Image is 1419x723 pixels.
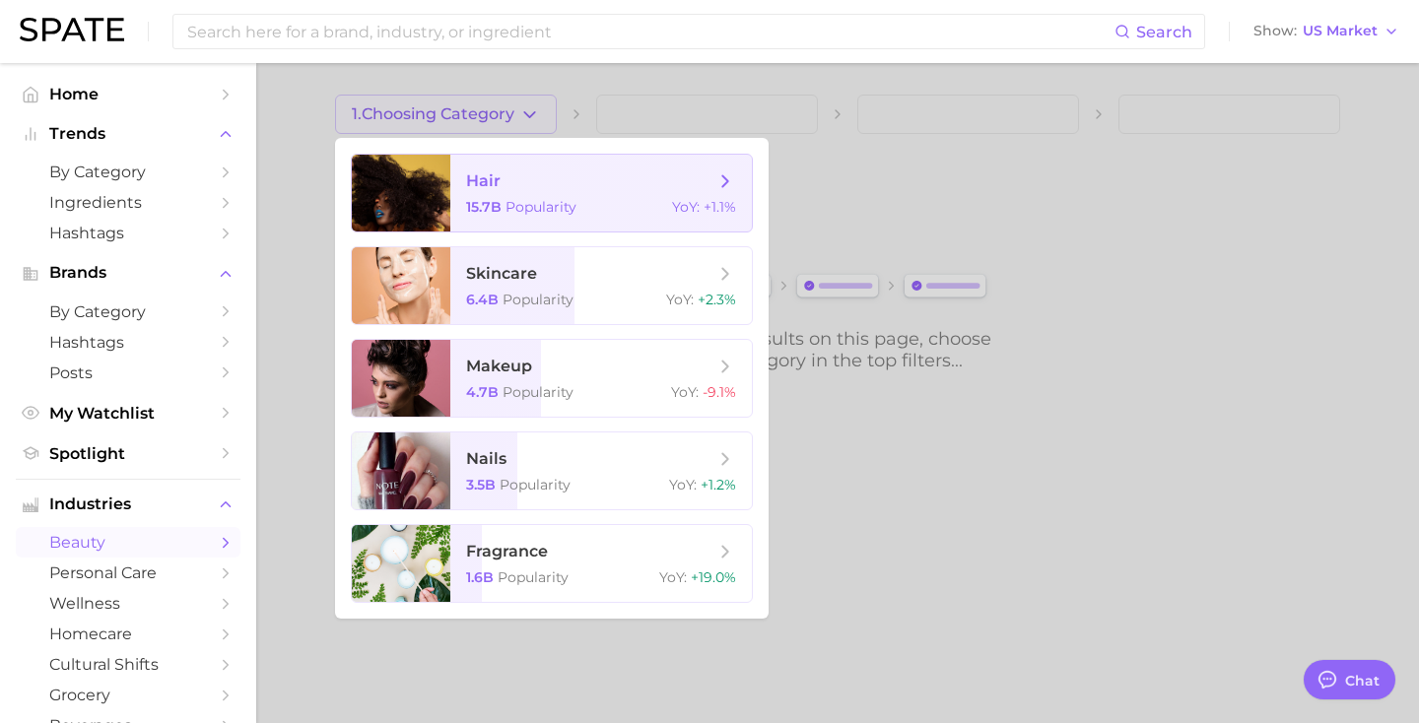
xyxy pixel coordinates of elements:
[16,398,240,428] a: My Watchlist
[466,476,496,493] span: 3.5b
[49,125,207,143] span: Trends
[466,542,548,560] span: fragrance
[16,79,240,109] a: Home
[49,655,207,674] span: cultural shifts
[503,291,574,308] span: Popularity
[498,568,569,586] span: Popularity
[185,15,1115,48] input: Search here for a brand, industry, or ingredient
[466,264,537,283] span: skincare
[691,568,736,586] span: +19.0%
[704,198,736,216] span: +1.1%
[16,296,240,327] a: by Category
[16,680,240,710] a: grocery
[701,476,736,493] span: +1.2%
[49,163,207,181] span: by Category
[16,157,240,187] a: by Category
[466,568,494,586] span: 1.6b
[20,18,124,41] img: SPATE
[666,291,694,308] span: YoY :
[49,533,207,552] span: beauty
[16,490,240,519] button: Industries
[49,85,207,103] span: Home
[1136,23,1192,41] span: Search
[16,358,240,388] a: Posts
[503,383,574,401] span: Popularity
[669,476,697,493] span: YoY :
[49,404,207,423] span: My Watchlist
[16,187,240,218] a: Ingredients
[49,444,207,463] span: Spotlight
[49,193,207,212] span: Ingredients
[16,258,240,288] button: Brands
[49,686,207,704] span: grocery
[49,264,207,282] span: Brands
[672,198,700,216] span: YoY :
[671,383,699,401] span: YoY :
[703,383,736,401] span: -9.1%
[49,594,207,613] span: wellness
[49,563,207,582] span: personal care
[466,291,499,308] span: 6.4b
[16,558,240,588] a: personal care
[49,363,207,382] span: Posts
[466,171,501,190] span: hair
[16,218,240,248] a: Hashtags
[659,568,687,586] span: YoY :
[16,649,240,680] a: cultural shifts
[49,224,207,242] span: Hashtags
[466,357,532,375] span: makeup
[16,438,240,469] a: Spotlight
[698,291,736,308] span: +2.3%
[16,327,240,358] a: Hashtags
[1253,26,1297,36] span: Show
[49,302,207,321] span: by Category
[16,119,240,149] button: Trends
[16,619,240,649] a: homecare
[1249,19,1404,44] button: ShowUS Market
[466,449,507,468] span: nails
[16,588,240,619] a: wellness
[1303,26,1378,36] span: US Market
[506,198,576,216] span: Popularity
[500,476,571,493] span: Popularity
[16,527,240,558] a: beauty
[49,624,207,643] span: homecare
[49,333,207,352] span: Hashtags
[335,138,769,619] ul: 1.Choosing Category
[466,198,502,216] span: 15.7b
[466,383,499,401] span: 4.7b
[49,495,207,513] span: Industries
